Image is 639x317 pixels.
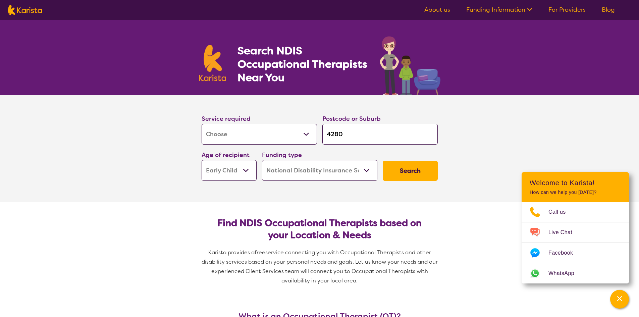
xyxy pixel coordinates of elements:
[548,248,581,258] span: Facebook
[548,227,580,237] span: Live Chat
[202,151,250,159] label: Age of recipient
[602,6,615,14] a: Blog
[548,207,574,217] span: Call us
[208,249,255,256] span: Karista provides a
[610,290,629,309] button: Channel Menu
[8,5,42,15] img: Karista logo
[530,190,621,195] p: How can we help you [DATE]?
[522,172,629,283] div: Channel Menu
[548,268,582,278] span: WhatsApp
[530,179,621,187] h2: Welcome to Karista!
[199,45,226,81] img: Karista logo
[262,151,302,159] label: Funding type
[548,6,586,14] a: For Providers
[255,249,265,256] span: free
[522,263,629,283] a: Web link opens in a new tab.
[380,36,440,95] img: occupational-therapy
[522,202,629,283] ul: Choose channel
[322,124,438,145] input: Type
[202,115,251,123] label: Service required
[466,6,532,14] a: Funding Information
[202,249,439,284] span: service connecting you with Occupational Therapists and other disability services based on your p...
[207,217,432,241] h2: Find NDIS Occupational Therapists based on your Location & Needs
[237,44,368,84] h1: Search NDIS Occupational Therapists Near You
[383,161,438,181] button: Search
[424,6,450,14] a: About us
[322,115,381,123] label: Postcode or Suburb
